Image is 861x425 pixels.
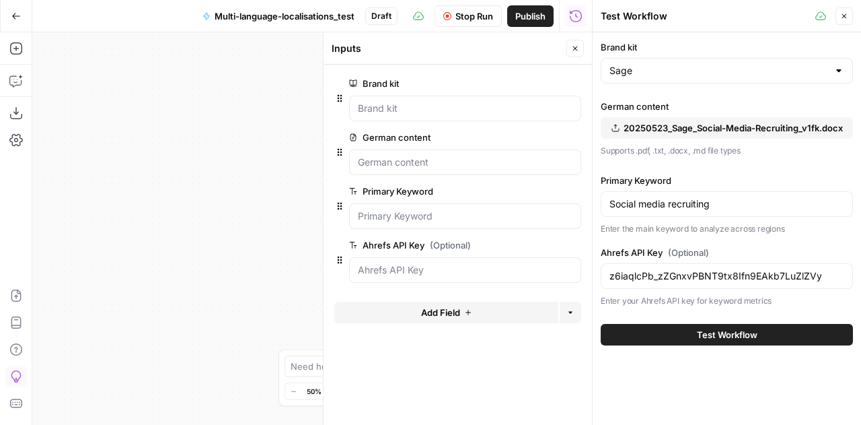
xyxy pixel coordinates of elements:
[332,42,562,55] div: Inputs
[307,386,322,397] span: 50%
[421,306,460,319] span: Add Field
[349,185,505,198] label: Primary Keyword
[515,9,546,23] span: Publish
[435,5,502,27] button: Stop Run
[601,40,853,54] label: Brand kit
[601,117,853,139] button: 20250523_Sage_Social-Media-Recruiting_v1fk.docx
[358,209,572,223] input: Primary Keyword
[215,9,354,23] span: Multi-language-localisations_test
[334,302,558,323] button: Add Field
[349,131,505,144] label: German content
[609,64,828,77] input: Sage
[609,269,844,283] input: Enter API key here
[624,121,843,135] span: 20250523_Sage_Social-Media-Recruiting_v1fk.docx
[358,263,572,277] input: Ahrefs API Key
[609,197,844,211] input: e.g., social media recruiting
[507,5,554,27] button: Publish
[601,222,853,236] p: Enter the main keyword to analyze across regions
[601,324,853,346] button: Test Workflow
[668,246,709,259] span: (Optional)
[601,144,853,158] p: Supports .pdf, .txt, .docx, .md file types
[358,156,572,169] input: German content
[601,246,853,259] label: Ahrefs API Key
[601,294,853,308] p: Enter your Ahrefs API key for keyword metrics
[349,238,505,252] label: Ahrefs API Key
[430,238,471,252] span: (Optional)
[358,102,572,115] input: Brand kit
[194,5,363,27] button: Multi-language-localisations_test
[371,10,391,22] span: Draft
[349,77,505,90] label: Brand kit
[697,328,757,341] span: Test Workflow
[601,174,853,187] label: Primary Keyword
[601,100,853,113] label: German content
[455,9,493,23] span: Stop Run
